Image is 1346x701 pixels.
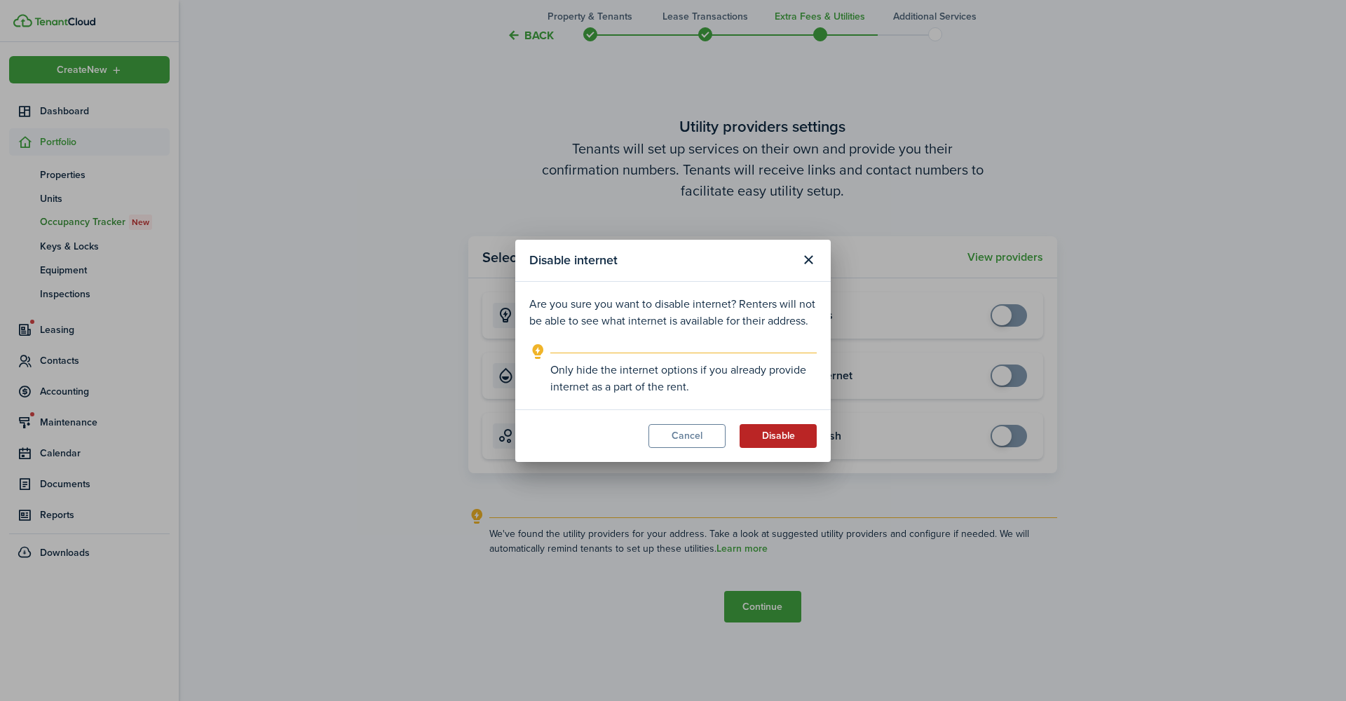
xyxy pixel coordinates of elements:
modal-title: Disable internet [529,247,793,274]
button: Disable [740,424,817,448]
i: outline [529,343,547,360]
button: Close modal [796,248,820,272]
p: Are you sure you want to disable internet? Renters will not be able to see what internet is avail... [529,296,817,329]
explanation-description: Only hide the internet options if you already provide internet as a part of the rent. [550,362,817,395]
button: Cancel [648,424,726,448]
